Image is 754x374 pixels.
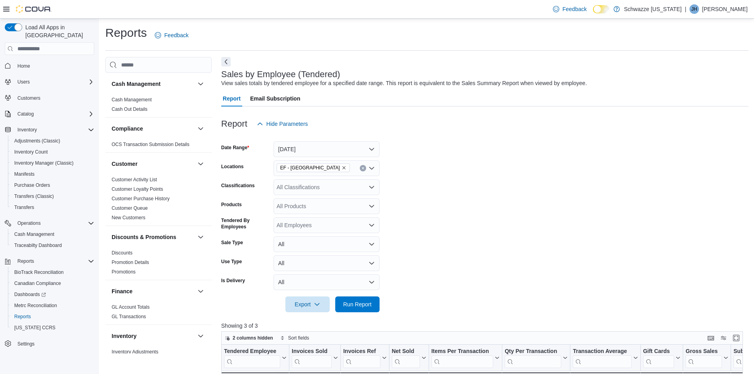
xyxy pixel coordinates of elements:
span: Load All Apps in [GEOGRAPHIC_DATA] [22,23,94,39]
div: Net Sold [391,348,420,368]
span: Reports [14,313,31,320]
h3: Cash Management [112,80,161,88]
button: Customer [112,160,194,168]
label: Classifications [221,182,255,189]
button: Transaction Average [573,348,638,368]
button: Next [221,57,231,66]
span: Cash Management [11,230,94,239]
button: Inventory [14,125,40,135]
span: EF - [GEOGRAPHIC_DATA] [280,164,340,172]
a: Dashboards [11,290,49,299]
div: Gross Sales [686,348,722,355]
span: Reports [11,312,94,321]
span: Hide Parameters [266,120,308,128]
div: Items Per Transaction [431,348,493,368]
span: Adjustments (Classic) [14,138,60,144]
button: Adjustments (Classic) [8,135,97,146]
button: Users [14,77,33,87]
a: GL Account Totals [112,304,150,310]
h3: Sales by Employee (Tendered) [221,70,340,79]
a: Purchase Orders [11,180,53,190]
button: Qty Per Transaction [505,348,568,368]
span: Sort fields [288,335,309,341]
button: Finance [112,287,194,295]
div: Invoices Ref [343,348,380,355]
a: Dashboards [8,289,97,300]
h1: Reports [105,25,147,41]
a: Promotion Details [112,260,149,265]
div: Qty Per Transaction [505,348,561,355]
a: Manifests [11,169,38,179]
span: Manifests [14,171,34,177]
a: Cash Management [11,230,57,239]
a: BioTrack Reconciliation [11,268,67,277]
a: Customer Loyalty Points [112,186,163,192]
button: Operations [2,218,97,229]
h3: Report [221,119,247,129]
a: Canadian Compliance [11,279,64,288]
input: Dark Mode [593,5,610,13]
div: Joel Harvey [689,4,699,14]
button: Customer [196,159,205,169]
span: Settings [14,339,94,349]
span: Promotion Details [112,259,149,266]
a: Customer Queue [112,205,148,211]
button: Invoices Sold [292,348,338,368]
button: Reports [2,256,97,267]
div: Invoices Sold [292,348,332,368]
button: Sort fields [277,333,312,343]
button: Enter fullscreen [731,333,741,343]
a: Inventory Adjustments [112,349,158,355]
button: Transfers (Classic) [8,191,97,202]
span: Reports [17,258,34,264]
span: Users [14,77,94,87]
span: Customers [14,93,94,103]
span: Transfers [14,204,34,211]
nav: Complex example [5,57,94,370]
button: Purchase Orders [8,180,97,191]
span: Metrc Reconciliation [14,302,57,309]
span: Discounts [112,250,133,256]
label: Is Delivery [221,277,245,284]
span: Traceabilty Dashboard [11,241,94,250]
button: Finance [196,287,205,296]
p: Schwazze [US_STATE] [624,4,682,14]
button: All [273,255,380,271]
img: Cova [16,5,51,13]
button: Inventory Manager (Classic) [8,158,97,169]
span: Transfers (Classic) [14,193,54,199]
a: Customers [14,93,44,103]
a: Settings [14,339,38,349]
button: BioTrack Reconciliation [8,267,97,278]
button: Cash Management [112,80,194,88]
button: Gift Cards [643,348,680,368]
span: Customers [17,95,40,101]
div: Customer [105,175,212,226]
label: Products [221,201,242,208]
p: Showing 3 of 3 [221,322,748,330]
a: Cash Management [112,97,152,103]
button: Inventory [2,124,97,135]
label: Use Type [221,258,242,265]
a: Feedback [152,27,192,43]
button: Reports [14,256,37,266]
span: Report [223,91,241,106]
span: Inventory Manager (Classic) [11,158,94,168]
button: Gross Sales [686,348,728,368]
span: Customer Purchase History [112,196,170,202]
button: Items Per Transaction [431,348,500,368]
button: Export [285,296,330,312]
span: Home [17,63,30,69]
div: Items Per Transaction [431,348,493,355]
button: Remove EF - Glendale from selection in this group [342,165,346,170]
span: 2 columns hidden [233,335,273,341]
a: New Customers [112,215,145,220]
span: Reports [14,256,94,266]
button: Clear input [360,165,366,171]
div: Compliance [105,140,212,152]
label: Tendered By Employees [221,217,270,230]
button: Metrc Reconciliation [8,300,97,311]
span: Inventory Count [11,147,94,157]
